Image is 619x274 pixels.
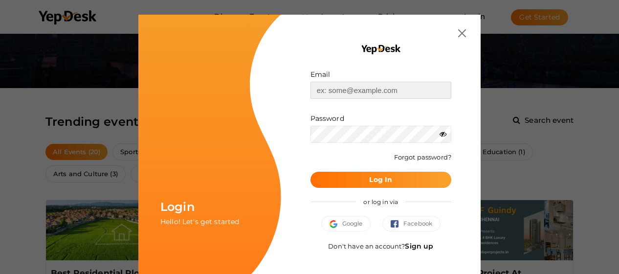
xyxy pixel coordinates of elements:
label: Email [310,69,331,79]
button: Google [321,216,371,231]
span: Login [160,200,195,214]
input: ex: some@example.com [310,82,451,99]
b: Log In [369,175,392,184]
button: Facebook [382,216,441,231]
span: Google [330,219,363,228]
a: Sign up [405,242,433,251]
img: facebook.svg [391,220,403,228]
label: Password [310,114,344,123]
span: or log in via [356,191,405,213]
span: Hello! Let's get started [160,217,239,226]
img: google.svg [330,220,342,228]
img: close.svg [458,29,466,37]
span: Don't have an account? [328,242,433,250]
button: Log In [310,172,451,188]
span: Facebook [391,219,432,228]
img: YEP_black_cropped.png [360,44,401,55]
a: Forgot password? [394,153,451,161]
